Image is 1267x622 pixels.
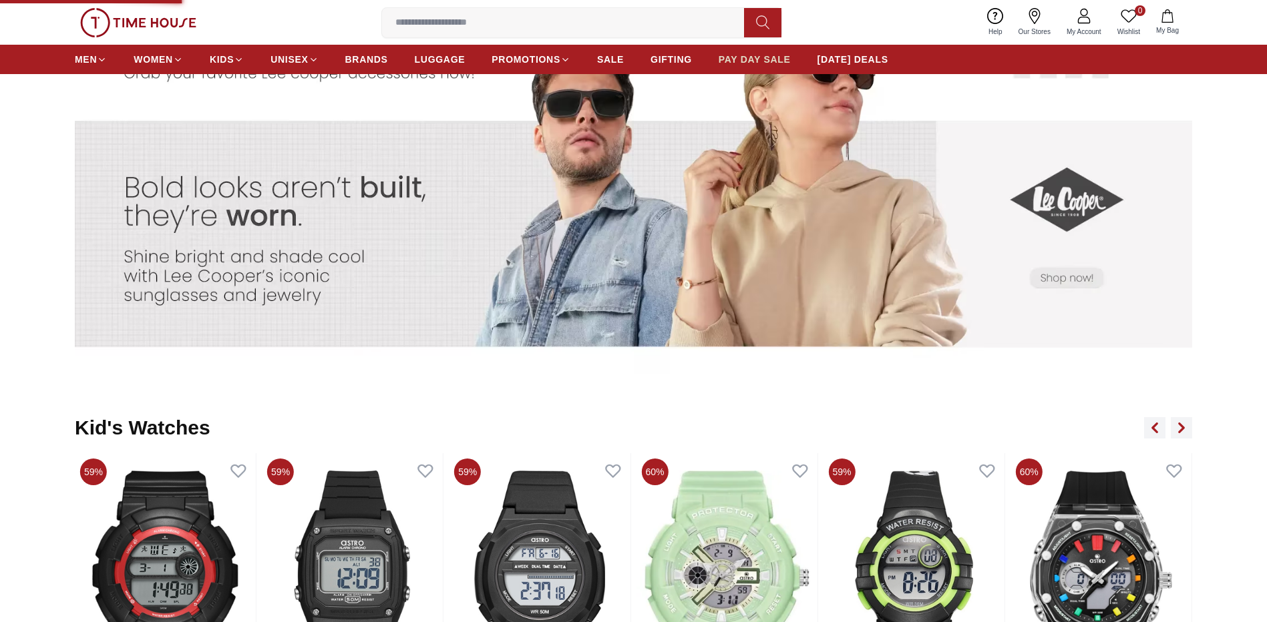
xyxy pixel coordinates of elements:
span: Help [983,27,1008,37]
a: [DATE] DEALS [818,47,888,71]
span: LUGGAGE [415,53,466,66]
span: BRANDS [345,53,388,66]
a: PAY DAY SALE [719,47,791,71]
span: KIDS [210,53,234,66]
span: 59% [267,458,294,485]
span: Our Stores [1013,27,1056,37]
span: 60% [1016,458,1043,485]
span: My Bag [1151,25,1184,35]
img: ... [80,8,196,37]
a: LUGGAGE [415,47,466,71]
button: My Bag [1148,7,1187,38]
span: My Account [1061,27,1107,37]
span: Wishlist [1112,27,1145,37]
a: SALE [597,47,624,71]
a: WOMEN [134,47,183,71]
a: Our Stores [1011,5,1059,39]
a: KIDS [210,47,244,71]
a: PROMOTIONS [492,47,570,71]
span: SALE [597,53,624,66]
span: 0 [1135,5,1145,16]
span: 59% [80,458,107,485]
span: WOMEN [134,53,173,66]
a: Help [980,5,1011,39]
a: GIFTING [651,47,692,71]
span: 59% [454,458,481,485]
span: PAY DAY SALE [719,53,791,66]
span: UNISEX [270,53,308,66]
span: GIFTING [651,53,692,66]
span: PROMOTIONS [492,53,560,66]
span: 60% [641,458,668,485]
a: 0Wishlist [1109,5,1148,39]
a: MEN [75,47,107,71]
a: UNISEX [270,47,318,71]
span: 59% [829,458,856,485]
span: MEN [75,53,97,66]
span: [DATE] DEALS [818,53,888,66]
a: BRANDS [345,47,388,71]
h2: Kid's Watches [75,416,210,440]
